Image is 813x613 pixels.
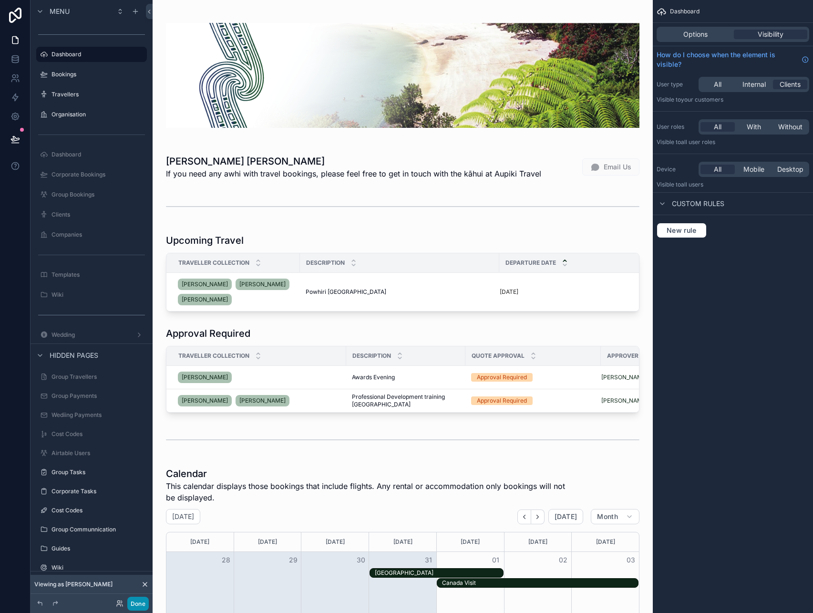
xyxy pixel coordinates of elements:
label: Wediing Payments [51,411,145,419]
label: User type [657,81,695,88]
label: Group Payments [51,392,145,400]
span: Approver [607,352,638,360]
span: Hidden pages [50,351,98,360]
span: Dashboard [670,8,700,15]
button: 02 [557,554,569,566]
a: Wedding [36,327,147,343]
a: Corporate Bookings [36,167,147,182]
a: Organisation [36,107,147,122]
label: Group Communnication [51,526,145,533]
span: Viewing as [PERSON_NAME] [34,581,113,588]
a: Guides [36,541,147,556]
label: Group Tasks [51,468,145,476]
span: New rule [663,226,700,235]
span: All [714,122,721,132]
label: Travellers [51,91,145,98]
span: Traveller collection [178,259,249,267]
span: Custom rules [672,199,724,208]
div: Canada Visit [442,579,638,587]
button: 29 [288,554,299,566]
span: Description [306,259,345,267]
a: Bookings [36,67,147,82]
a: Group Bookings [36,187,147,202]
div: Auckland Airport [375,569,503,577]
span: Without [778,122,803,132]
a: Cost Codes [36,503,147,518]
label: Wiki [51,564,145,571]
span: Menu [50,7,70,16]
label: Cost Codes [51,507,145,514]
label: Corporate Bookings [51,171,145,178]
p: Visible to [657,96,809,104]
a: Cost Codes [36,426,147,442]
label: Wedding [51,331,132,339]
label: Airtable Users [51,449,145,457]
button: 03 [625,554,637,566]
button: 28 [220,554,232,566]
span: Description [352,352,391,360]
span: All user roles [681,138,715,145]
div: Canada Visit [442,579,638,587]
span: Desktop [777,165,803,174]
label: Templates [51,271,145,279]
label: Companies [51,231,145,239]
a: Group Communnication [36,522,147,537]
a: Corporate Tasks [36,484,147,499]
label: Dashboard [51,51,141,58]
a: Templates [36,267,147,282]
label: Dashboard [51,151,145,158]
button: 01 [490,554,502,566]
button: 30 [355,554,367,566]
label: Guides [51,545,145,552]
a: Travellers [36,87,147,102]
a: Dashboard [36,47,147,62]
label: Organisation [51,111,145,118]
label: Corporate Tasks [51,488,145,495]
a: Group Payments [36,388,147,404]
a: Wiki [36,287,147,302]
a: Group Travellers [36,369,147,384]
span: Mobile [743,165,764,174]
a: Wiki [36,560,147,575]
a: How do I choose when the element is visible? [657,50,809,69]
a: Dashboard [36,147,147,162]
a: Airtable Users [36,446,147,461]
span: Options [683,30,708,39]
span: All [714,165,721,174]
div: [GEOGRAPHIC_DATA] [375,569,503,577]
p: Visible to [657,138,809,146]
button: Done [127,597,149,611]
a: Group Tasks [36,465,147,480]
button: New rule [657,223,707,238]
span: all users [681,181,703,188]
span: Your customers [681,96,723,103]
span: How do I choose when the element is visible? [657,50,798,69]
span: Departure Date [505,259,556,267]
span: With [747,122,761,132]
a: Wediing Payments [36,407,147,423]
label: Clients [51,211,145,218]
label: Wiki [51,291,145,299]
label: Cost Codes [51,430,145,438]
a: Clients [36,207,147,222]
p: Visible to [657,181,809,188]
label: Bookings [51,71,145,78]
span: Clients [780,80,801,89]
span: Quote Approval [472,352,525,360]
a: Companies [36,227,147,242]
span: Visibility [758,30,783,39]
span: All [714,80,721,89]
label: User roles [657,123,695,131]
label: Group Travellers [51,373,145,381]
span: Internal [742,80,766,89]
label: Device [657,166,695,173]
button: 31 [422,554,434,566]
span: Traveller collection [178,352,249,360]
label: Group Bookings [51,191,145,198]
